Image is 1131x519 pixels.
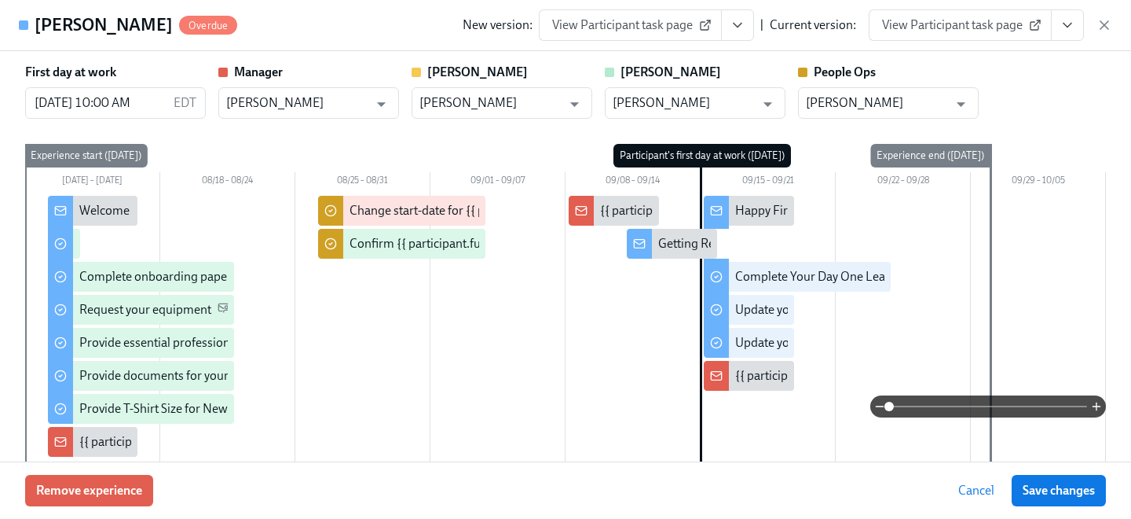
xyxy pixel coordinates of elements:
div: Request your equipment [79,301,211,318]
div: New version: [463,17,533,34]
div: 09/01 – 09/07 [430,172,565,193]
strong: People Ops [814,64,876,79]
button: View task page [721,9,754,41]
span: Personal Email [218,301,230,319]
div: Change start-date for {{ participant.fullName }} [350,202,601,219]
span: View Participant task page [552,17,708,33]
a: View Participant task page [869,9,1052,41]
button: Cancel [947,475,1005,506]
div: Complete onboarding paperwork in [GEOGRAPHIC_DATA] [79,268,397,285]
a: View Participant task page [539,9,722,41]
h4: [PERSON_NAME] [35,13,173,37]
div: Update your Email Signature [735,334,888,352]
div: Experience end ([DATE]) [870,144,990,167]
div: Current version: [770,17,856,34]
strong: [PERSON_NAME] [427,64,528,79]
button: Open [562,92,587,116]
button: Open [756,92,780,116]
button: View task page [1051,9,1084,41]
div: {{ participant.fullName }} starts in a week 🎉 [600,202,837,219]
span: View Participant task page [882,17,1038,33]
button: Open [369,92,393,116]
span: Cancel [958,483,994,499]
div: Participant's first day at work ([DATE]) [613,144,791,167]
div: Getting Ready for Onboarding [658,235,820,252]
div: Welcome {{ participant.firstName }}! [79,202,275,219]
div: | [760,17,763,34]
div: 08/18 – 08/24 [160,172,295,193]
div: 09/08 – 09/14 [565,172,701,193]
div: Experience start ([DATE]) [24,144,148,167]
div: Confirm {{ participant.fullName }}'s background check passed [350,235,681,252]
strong: Manager [234,64,283,79]
div: {{ participant.firstName }} starts [DATE]! [735,367,950,385]
div: Update your Linkedin profile [735,301,888,318]
strong: [PERSON_NAME] [620,64,721,79]
span: Save changes [1023,483,1095,499]
div: Provide documents for your I-9 verification [79,367,309,385]
p: EDT [174,94,196,112]
div: {{ participant.fullName }} Starting! [79,433,263,451]
label: First day at work [25,64,116,81]
button: Save changes [1012,475,1106,506]
div: 09/22 – 09/28 [836,172,971,193]
button: Remove experience [25,475,153,506]
div: Provide essential professional documentation [79,334,324,352]
div: 09/15 – 09/21 [701,172,836,193]
button: Open [949,92,973,116]
div: Happy First Day {{ participant.firstName }}! [735,202,965,219]
span: Overdue [179,20,237,31]
div: 08/25 – 08/31 [295,172,430,193]
span: Remove experience [36,483,142,499]
div: 09/29 – 10/05 [971,172,1106,193]
div: Complete Your Day One Learning Path [735,268,942,285]
div: [DATE] – [DATE] [25,172,160,193]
